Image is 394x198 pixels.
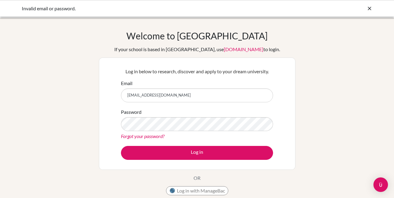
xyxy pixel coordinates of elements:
[22,5,282,12] div: Invalid email or password.
[373,177,388,192] div: Open Intercom Messenger
[224,46,263,52] a: [DOMAIN_NAME]
[121,68,273,75] p: Log in below to research, discover and apply to your dream university.
[121,80,132,87] label: Email
[126,30,268,41] h1: Welcome to [GEOGRAPHIC_DATA]
[194,174,200,182] p: OR
[121,133,164,139] a: Forgot your password?
[121,146,273,160] button: Log in
[114,46,280,53] div: If your school is based in [GEOGRAPHIC_DATA], use to login.
[121,108,142,116] label: Password
[166,186,228,195] button: Log in with ManageBac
